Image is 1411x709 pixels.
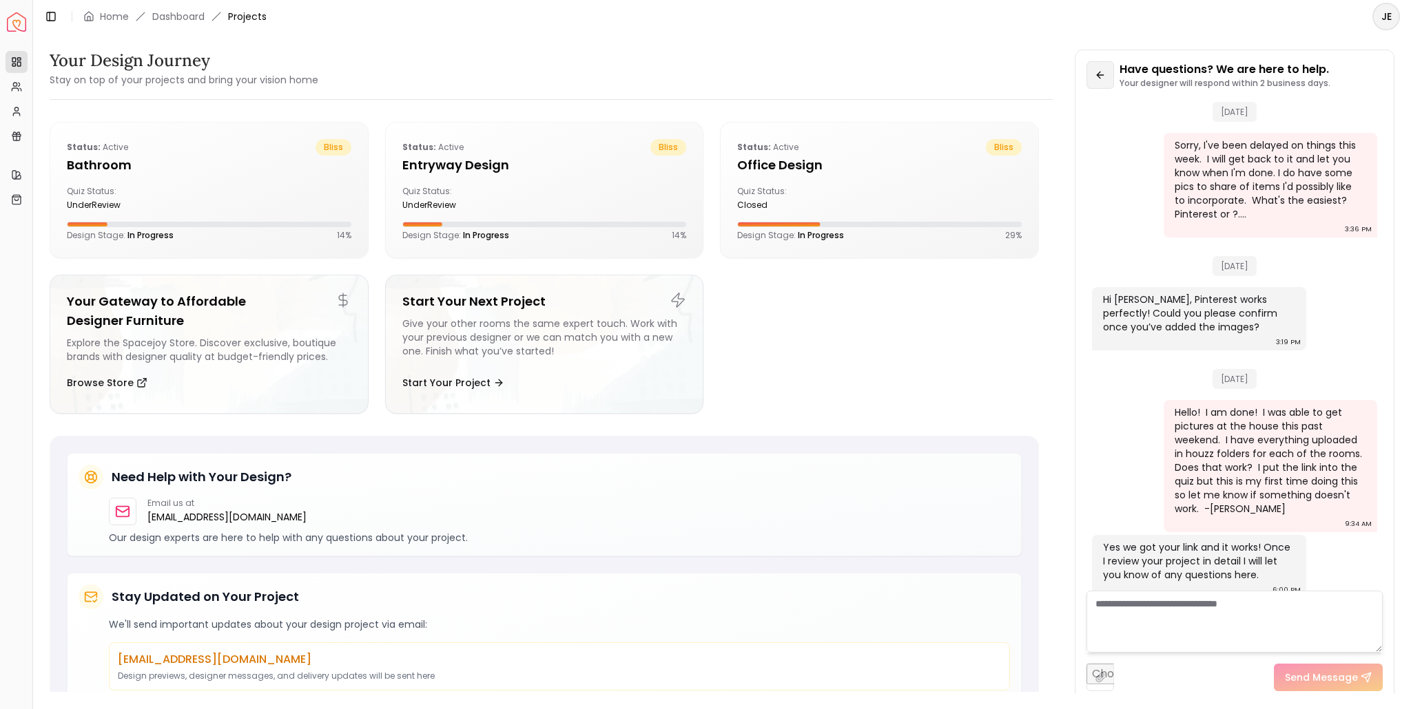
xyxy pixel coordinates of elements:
h5: Your Gateway to Affordable Designer Furniture [67,292,351,330]
p: 14 % [337,230,351,241]
p: active [67,139,128,156]
span: [DATE] [1213,102,1257,122]
b: Status: [67,141,101,153]
p: We'll send important updates about your design project via email: [109,617,1010,631]
div: underReview [402,200,539,211]
h5: Need Help with Your Design? [112,467,291,487]
p: 29 % [1005,230,1022,241]
div: Hello! I am done! I was able to get pictures at the house this past weekend. I have everything up... [1175,405,1364,516]
p: Design Stage: [737,230,844,241]
a: Spacejoy [7,12,26,32]
div: 3:36 PM [1345,222,1372,236]
span: bliss [650,139,686,156]
span: In Progress [463,229,509,241]
nav: breadcrumb [83,10,267,23]
p: Have questions? We are here to help. [1120,61,1330,78]
span: JE [1374,4,1399,29]
span: [DATE] [1213,256,1257,276]
h5: Office design [737,156,1022,175]
div: Give your other rooms the same expert touch. Work with your previous designer or we can match you... [402,317,687,363]
small: Stay on top of your projects and bring your vision home [50,73,318,87]
p: 14 % [672,230,686,241]
b: Status: [402,141,436,153]
span: In Progress [798,229,844,241]
span: bliss [316,139,351,156]
div: Explore the Spacejoy Store. Discover exclusive, boutique brands with designer quality at budget-f... [67,336,351,363]
span: [DATE] [1213,369,1257,389]
p: Our design experts are here to help with any questions about your project. [109,531,1010,544]
p: Design Stage: [402,230,509,241]
h5: entryway design [402,156,687,175]
div: Yes we got your link and it works! Once I review your project in detail I will let you know of an... [1103,540,1292,582]
div: Hi [PERSON_NAME], Pinterest works perfectly! Could you please confirm once you’ve added the images? [1103,293,1292,334]
div: Sorry, I've been delayed on things this week. I will get back to it and let you know when I'm don... [1175,138,1364,221]
span: bliss [986,139,1022,156]
h3: Your Design Journey [50,50,318,72]
p: Email us at [147,498,307,509]
div: 3:19 PM [1276,335,1301,349]
div: Quiz Status: [402,186,539,211]
h5: Bathroom [67,156,351,175]
img: Spacejoy Logo [7,12,26,32]
a: Dashboard [152,10,205,23]
button: JE [1372,3,1400,30]
a: Your Gateway to Affordable Designer FurnitureExplore the Spacejoy Store. Discover exclusive, bout... [50,275,369,414]
p: active [402,139,464,156]
span: In Progress [127,229,174,241]
p: Design Stage: [67,230,174,241]
a: [EMAIL_ADDRESS][DOMAIN_NAME] [147,509,307,525]
button: Browse Store [67,369,147,396]
b: Status: [737,141,771,153]
div: underReview [67,200,203,211]
p: [EMAIL_ADDRESS][DOMAIN_NAME] [118,651,1001,668]
p: Design previews, designer messages, and delivery updates will be sent here [118,670,1001,681]
div: 9:34 AM [1345,517,1372,531]
a: Home [100,10,129,23]
button: Start Your Project [402,369,504,396]
p: Your designer will respond within 2 business days. [1120,78,1330,89]
div: Quiz Status: [67,186,203,211]
h5: Start Your Next Project [402,292,687,311]
span: Projects [228,10,267,23]
h5: Stay Updated on Your Project [112,587,299,606]
div: closed [737,200,874,211]
a: Start Your Next ProjectGive your other rooms the same expert touch. Work with your previous desig... [385,275,704,414]
div: 6:00 PM [1273,583,1301,597]
p: active [737,139,799,156]
div: Quiz Status: [737,186,874,211]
